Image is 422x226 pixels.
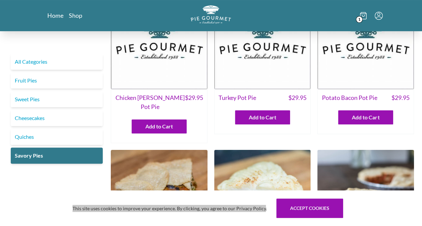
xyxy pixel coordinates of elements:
a: All Categories [11,54,103,70]
a: Cheesecakes [11,110,103,126]
a: Sweet Pies [11,91,103,107]
span: $ 29.95 [288,93,306,102]
button: Add to Cart [132,119,187,133]
a: Home [47,11,63,19]
span: $ 29.95 [185,93,203,111]
button: Menu [375,12,383,20]
span: Add to Cart [145,122,173,130]
a: Savory Pies [11,148,103,164]
a: Fruit Pies [11,72,103,89]
img: logo [191,5,231,24]
a: Logo [191,5,231,26]
span: $ 29.95 [391,93,410,102]
a: Shop [69,11,82,19]
a: Quiches [11,129,103,145]
span: 1 [356,16,363,23]
span: Add to Cart [352,113,379,121]
span: Potato Bacon Pot Pie [322,93,377,102]
button: Accept cookies [276,199,343,218]
button: Add to Cart [338,110,393,124]
button: Add to Cart [235,110,290,124]
span: This site uses cookies to improve your experience. By clicking, you agree to our Privacy Policy. [73,205,267,212]
span: Turkey Pot Pie [219,93,256,102]
span: Chicken [PERSON_NAME] Pot Pie [115,93,185,111]
span: Add to Cart [249,113,276,121]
